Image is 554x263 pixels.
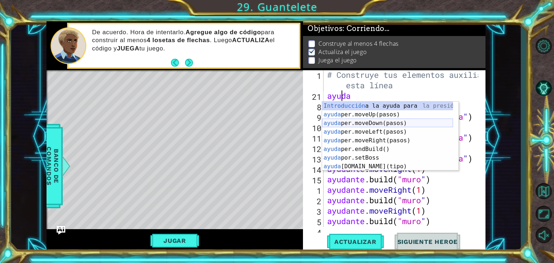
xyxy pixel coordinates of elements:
font: 8 [317,102,321,112]
button: Maximizar Navegador [533,204,554,223]
font: 15 [312,175,321,186]
font: 21 [312,92,321,102]
font: 4 losetas de flechas [147,37,210,44]
button: Actualizar [327,233,384,251]
button: Próximo [185,59,193,67]
font: 1 [317,71,321,81]
button: Atrás [171,59,185,67]
button: Ask AI [57,226,65,235]
button: Activar sonido. [533,226,554,245]
font: el código y [92,37,275,52]
img: Marca de verificación para la casilla de verificación [308,48,316,54]
font: 4 [317,227,321,238]
font: 13 [312,154,321,165]
font: tu juego. [139,45,165,52]
font: 12 [312,144,321,154]
font: 1 [317,186,321,196]
font: Juega el juego [318,56,357,64]
font: 2 [317,196,321,206]
font: Banco de comandos [45,147,60,185]
font: De acuerdo. Hora de intentarlo. [92,29,185,36]
button: Jugar [150,234,199,248]
font: 11 [312,133,321,144]
font: Objetivos [308,24,343,33]
font: Agregue algo de código [186,29,261,36]
span: Siguiente Heroe [390,238,465,245]
font: 9 [317,112,321,123]
font: ACTUALIZA [232,37,270,44]
button: Opciones del Nivel [533,36,554,55]
font: JUEGA [117,45,139,52]
button: Volver al Mapa [533,180,554,201]
font: 14 [312,165,321,175]
font: . Luego [210,37,232,44]
font: Construye al menos 4 flechas [318,40,398,48]
font: : Corriendo... [343,24,390,33]
font: 3 [317,206,321,217]
font: 5 [317,217,321,227]
font: 10 [312,123,321,133]
button: Pista AI [533,79,554,98]
font: Jugar [163,237,186,244]
a: Volver al Mapa [533,179,554,203]
font: Actualiza el juego [318,48,366,56]
button: Siguiente Heroe [390,233,465,251]
span: Actualizar [327,238,384,245]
